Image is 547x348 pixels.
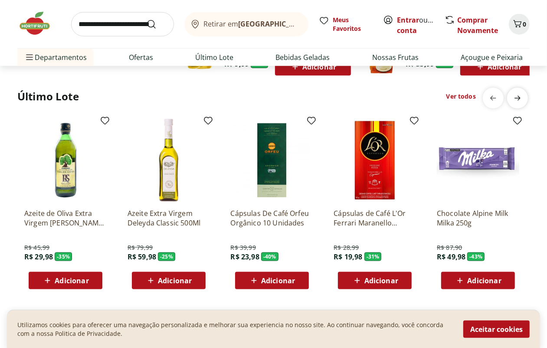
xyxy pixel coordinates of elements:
[338,272,412,289] button: Adicionar
[204,20,300,28] span: Retirar em
[507,88,528,109] button: next
[276,52,330,63] a: Bebidas Geladas
[231,252,259,262] span: R$ 23,98
[128,252,156,262] span: R$ 59,98
[55,252,72,261] span: - 35 %
[24,252,53,262] span: R$ 29,98
[461,52,523,63] a: Açougue e Peixaria
[457,15,498,35] a: Comprar Novamente
[463,320,530,338] button: Aceitar cookies
[437,252,465,262] span: R$ 49,98
[334,252,362,262] span: R$ 19,98
[24,209,107,228] a: Azeite de Oliva Extra Virgem [PERSON_NAME] 500ml
[29,272,102,289] button: Adicionar
[372,52,419,63] a: Nossas Frutas
[437,243,462,252] span: R$ 87,90
[128,243,153,252] span: R$ 79,99
[334,209,416,228] a: Cápsulas de Café L'Or Ferrari Maranello Espresso com 10 Unidades
[146,19,167,30] button: Submit Search
[239,19,385,29] b: [GEOGRAPHIC_DATA]/[GEOGRAPHIC_DATA]
[460,58,536,76] button: Adicionar
[158,277,192,284] span: Adicionar
[334,243,359,252] span: R$ 28,99
[397,15,436,36] span: ou
[523,20,526,28] span: 0
[231,119,313,202] img: Cápsulas De Café Orfeu Orgânico 10 Unidades
[184,12,308,36] button: Retirar em[GEOGRAPHIC_DATA]/[GEOGRAPHIC_DATA]
[24,119,107,202] img: Azeite de Oliva Extra Virgem Rafael Salgado 500ml
[483,88,504,109] button: previous
[195,52,233,63] a: Último Lote
[231,209,313,228] a: Cápsulas De Café Orfeu Orgânico 10 Unidades
[333,16,373,33] span: Meus Favoritos
[509,14,530,35] button: Carrinho
[437,209,519,228] a: Chocolate Alpine Milk Milka 250g
[55,277,88,284] span: Adicionar
[235,272,309,289] button: Adicionar
[397,15,445,35] a: Criar conta
[467,252,485,261] span: - 43 %
[128,209,210,228] a: Azeite Extra Virgem Deleyda Classic 500Ml
[231,243,256,252] span: R$ 39,99
[261,252,278,261] span: - 40 %
[158,252,175,261] span: - 25 %
[261,277,295,284] span: Adicionar
[128,119,210,202] img: Azeite Extra Virgem Deleyda Classic 500Ml
[364,252,382,261] span: - 31 %
[446,92,476,101] a: Ver todos
[290,62,336,72] span: Adicionar
[319,16,373,33] a: Meus Favoritos
[334,119,416,202] img: Cápsulas de Café L'Or Ferrari Maranello Espresso com 10 Unidades
[132,272,206,289] button: Adicionar
[71,12,174,36] input: search
[17,10,61,36] img: Hortifruti
[467,277,501,284] span: Adicionar
[24,243,49,252] span: R$ 45,99
[437,119,519,202] img: Chocolate Alpine Milk Milka 250g
[24,47,35,68] button: Menu
[275,58,351,76] button: Adicionar
[129,52,153,63] a: Ofertas
[24,47,87,68] span: Departamentos
[17,89,79,103] h2: Último Lote
[475,62,521,72] span: Adicionar
[364,277,398,284] span: Adicionar
[441,272,515,289] button: Adicionar
[397,15,419,25] a: Entrar
[17,320,453,338] p: Utilizamos cookies para oferecer uma navegação personalizada e melhorar sua experiencia no nosso ...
